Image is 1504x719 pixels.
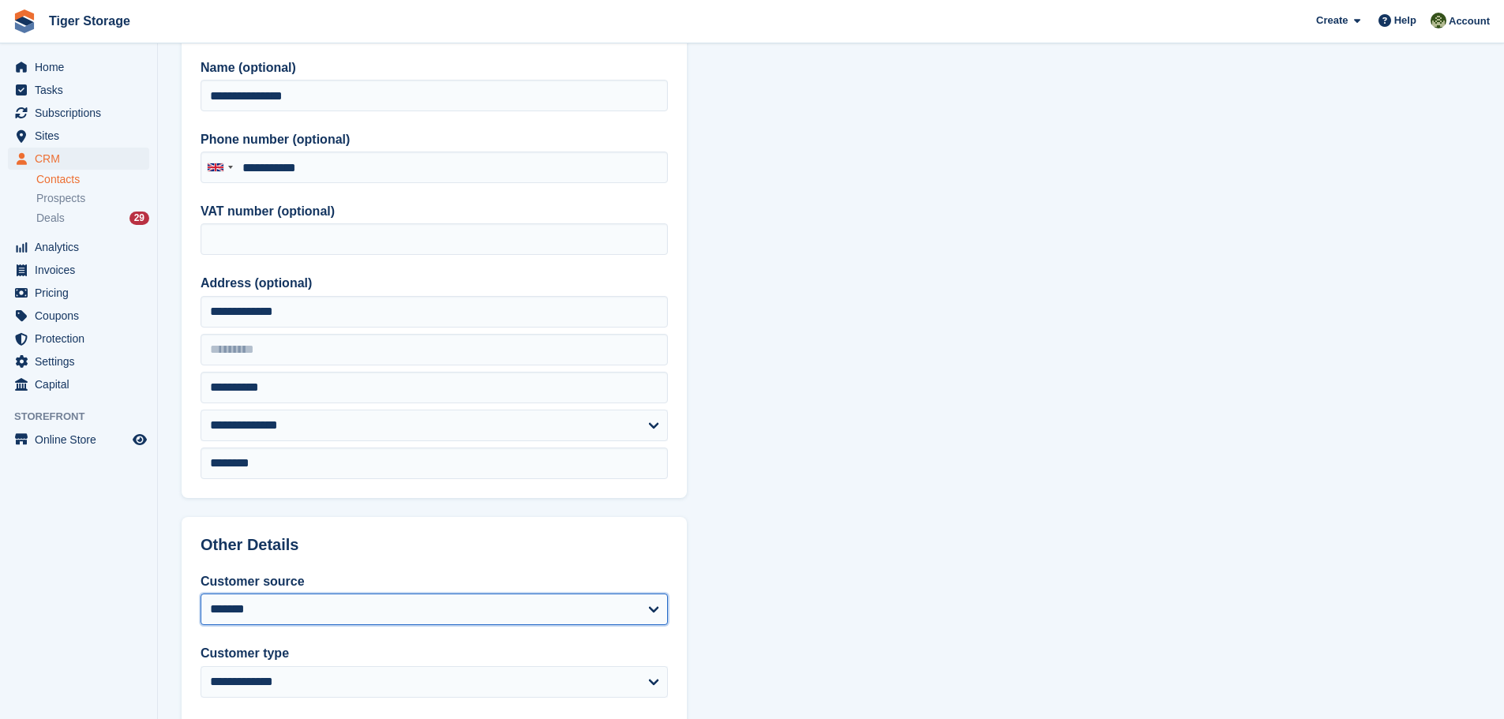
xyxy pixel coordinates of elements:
a: menu [8,259,149,281]
a: menu [8,305,149,327]
label: Customer type [201,644,668,663]
span: Protection [35,328,129,350]
img: stora-icon-8386f47178a22dfd0bd8f6a31ec36ba5ce8667c1dd55bd0f319d3a0aa187defe.svg [13,9,36,33]
a: menu [8,373,149,395]
label: Name (optional) [201,58,668,77]
a: menu [8,350,149,373]
h2: Other Details [201,536,668,554]
a: menu [8,125,149,147]
span: CRM [35,148,129,170]
span: Help [1394,13,1416,28]
div: 29 [129,212,149,225]
span: Sites [35,125,129,147]
a: Preview store [130,430,149,449]
a: Tiger Storage [43,8,137,34]
span: Invoices [35,259,129,281]
a: menu [8,148,149,170]
img: Matthew Ellwood [1431,13,1446,28]
a: menu [8,102,149,124]
a: menu [8,282,149,304]
span: Create [1316,13,1348,28]
a: menu [8,79,149,101]
a: Deals 29 [36,210,149,227]
a: Contacts [36,172,149,187]
span: Tasks [35,79,129,101]
span: Account [1449,13,1490,29]
span: Subscriptions [35,102,129,124]
span: Pricing [35,282,129,304]
a: menu [8,429,149,451]
a: menu [8,236,149,258]
a: menu [8,56,149,78]
label: VAT number (optional) [201,202,668,221]
span: Storefront [14,409,157,425]
span: Online Store [35,429,129,451]
label: Customer source [201,572,668,591]
span: Analytics [35,236,129,258]
label: Phone number (optional) [201,130,668,149]
span: Settings [35,350,129,373]
span: Capital [35,373,129,395]
a: menu [8,328,149,350]
div: United Kingdom: +44 [201,152,238,182]
span: Deals [36,211,65,226]
span: Home [35,56,129,78]
a: Prospects [36,190,149,207]
label: Address (optional) [201,274,668,293]
span: Coupons [35,305,129,327]
span: Prospects [36,191,85,206]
